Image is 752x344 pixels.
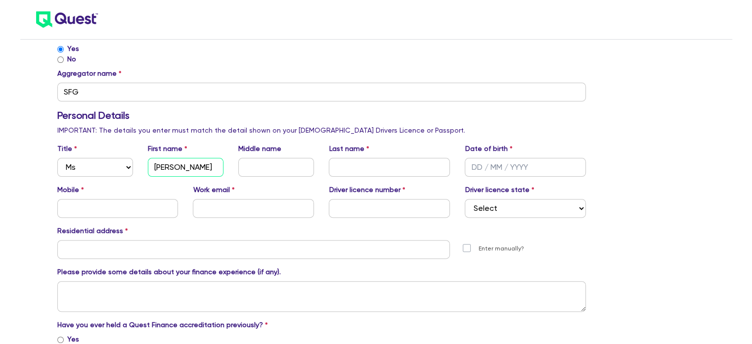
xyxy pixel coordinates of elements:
label: Enter manually? [479,244,524,253]
input: DD / MM / YYYY [465,158,586,177]
label: Driver licence state [465,185,534,195]
label: First name [148,144,187,154]
label: Have you ever held a Quest Finance accreditation previously? [57,320,268,330]
label: Please provide some details about your finance experience (if any). [57,267,281,277]
label: Middle name [238,144,281,154]
label: Aggregator name [57,68,122,79]
label: No [67,54,76,64]
label: Yes [67,44,79,54]
p: IMPORTANT: The details you enter must match the detail shown on your [DEMOGRAPHIC_DATA] Drivers L... [57,125,586,136]
label: Work email [193,185,234,195]
img: quest-logo [36,11,98,28]
label: Residential address [57,226,128,236]
label: Driver licence number [329,185,405,195]
label: Last name [329,144,369,154]
label: Title [57,144,77,154]
h3: Personal Details [57,109,586,121]
label: Mobile [57,185,84,195]
label: Date of birth [465,144,512,154]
